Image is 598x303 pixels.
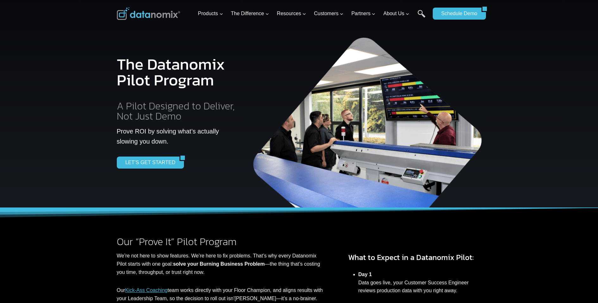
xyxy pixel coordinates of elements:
li: Data goes live, your Customer Success Engineer reviews production data with you right away. [358,267,482,298]
a: LET’S GET STARTED [117,157,179,169]
a: Kick-Ass Coaching [125,288,167,293]
h2: A Pilot Designed to Deliver, Not Just Demo [117,101,239,121]
h1: The Datanomix Pilot Program [117,51,239,93]
span: Partners [351,9,375,18]
p: Our team works directly with your Floor Champion, and aligns results with your Leadership Team, s... [117,286,323,302]
img: Datanomix [117,7,180,20]
p: Prove ROI by solving what’s actually slowing you down. [117,126,239,146]
nav: Primary Navigation [195,3,430,24]
span: Resources [277,9,306,18]
span: Products [198,9,223,18]
span: About Us [383,9,409,18]
h3: What to Expect in a Datanomix Pilot: [348,252,482,263]
img: The Datanomix Production Monitoring Pilot Program [249,32,487,208]
strong: solve your Burning Business Problem [173,261,265,267]
p: We’re not here to show features. We’re here to fix problems. That’s why every Datanomix Pilot sta... [117,252,323,276]
span: Customers [314,9,343,18]
h2: Our “Prove It” Pilot Program [117,237,323,247]
a: Schedule Demo [433,8,482,20]
span: The Difference [231,9,269,18]
strong: Day 1 [358,272,372,277]
a: Search [418,10,425,24]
